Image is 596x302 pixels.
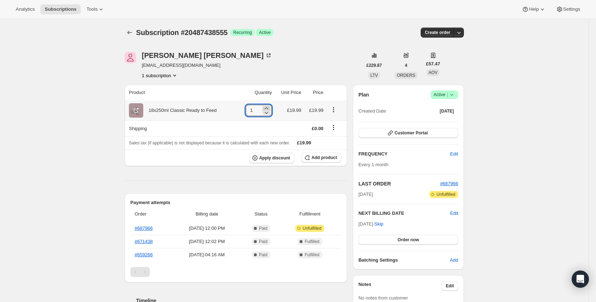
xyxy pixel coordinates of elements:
[283,211,337,218] span: Fulfillment
[440,181,458,186] a: #687966
[259,252,267,258] span: Paid
[175,238,239,245] span: [DATE] · 12:02 PM
[359,162,389,167] span: Every 1 month
[435,106,458,116] button: [DATE]
[395,130,428,136] span: Customer Portal
[259,239,267,244] span: Paid
[328,106,339,114] button: Product actions
[517,4,550,14] button: Help
[450,210,458,217] button: Edit
[135,252,153,257] a: #659266
[125,120,238,136] th: Shipping
[359,191,373,198] span: [DATE]
[259,226,267,231] span: Paid
[359,108,386,115] span: Created Date
[359,91,369,98] h2: Plan
[397,73,415,78] span: ORDERS
[142,72,178,79] button: Product actions
[130,199,341,206] h2: Payment attempts
[143,107,217,114] div: 18x250ml Classic Ready to Feed
[304,85,326,100] th: Price
[82,4,109,14] button: Tools
[125,28,135,38] button: Subscriptions
[135,226,153,231] a: #687966
[297,140,311,145] span: £19.99
[401,60,412,70] button: 4
[572,271,589,288] div: Open Intercom Messenger
[446,254,462,266] button: Add
[446,283,454,289] span: Edit
[370,218,387,230] button: Skip
[450,150,458,158] span: Edit
[86,6,97,12] span: Tools
[328,124,339,132] button: Shipping actions
[259,30,271,35] span: Active
[421,28,455,38] button: Create order
[552,4,585,14] button: Settings
[142,62,272,69] span: [EMAIL_ADDRESS][DOMAIN_NAME]
[405,63,407,68] span: 4
[436,192,455,197] span: Unfulfilled
[359,235,458,245] button: Order now
[425,30,450,35] span: Create order
[302,226,321,231] span: Unfulfilled
[305,239,319,244] span: Fulfilled
[129,103,143,118] img: product img
[359,150,450,158] h2: FREQUENCY
[125,52,136,63] span: Janina Manalili
[287,108,301,113] span: £19.99
[366,63,382,68] span: £229.87
[370,73,378,78] span: LTV
[125,85,238,100] th: Product
[301,153,341,163] button: Add product
[305,252,319,258] span: Fulfilled
[16,6,35,12] span: Analytics
[426,60,440,68] span: £57.47
[312,126,324,131] span: £0.00
[359,210,450,217] h2: NEXT BILLING DATE
[274,85,303,100] th: Unit Price
[175,225,239,232] span: [DATE] · 12:00 PM
[374,221,383,228] span: Skip
[130,267,341,277] nav: Pagination
[450,257,458,264] span: Add
[135,239,153,244] a: #671438
[45,6,76,12] span: Subscriptions
[429,70,437,75] span: AOV
[142,52,272,59] div: [PERSON_NAME] [PERSON_NAME]
[129,140,290,145] span: Sales tax (if applicable) is not displayed because it is calculated with each new order.
[529,6,539,12] span: Help
[249,153,295,163] button: Apply discount
[130,206,172,222] th: Order
[440,180,458,187] button: #687966
[441,281,458,291] button: Edit
[359,128,458,138] button: Customer Portal
[311,155,337,160] span: Add product
[434,91,455,98] span: Active
[397,237,419,243] span: Order now
[136,29,227,36] span: Subscription #20487438555
[359,221,384,227] span: [DATE] ·
[359,180,440,187] h2: LAST ORDER
[359,257,450,264] h6: Batching Settings
[11,4,39,14] button: Analytics
[440,108,454,114] span: [DATE]
[359,295,408,301] span: No notes from customer
[238,85,274,100] th: Quantity
[40,4,81,14] button: Subscriptions
[309,108,324,113] span: £19.99
[362,60,386,70] button: £229.87
[244,211,279,218] span: Status
[446,148,462,160] button: Edit
[359,281,442,291] h3: Notes
[563,6,580,12] span: Settings
[259,155,290,161] span: Apply discount
[175,211,239,218] span: Billing date
[175,251,239,258] span: [DATE] · 04:16 AM
[447,92,448,98] span: |
[233,30,252,35] span: Recurring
